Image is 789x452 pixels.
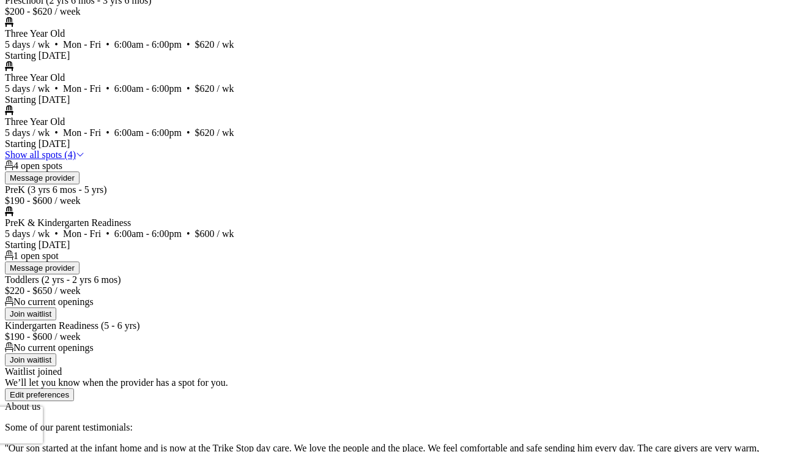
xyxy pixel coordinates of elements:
span: Message provider [10,173,75,183]
span: 5 days / wk • Mon - Fri • 6:00am - 6:00pm • $620 / wk [5,72,784,105]
div: $190 - $600 / week [5,331,784,342]
span: 5 days / wk • Mon - Fri • 6:00am - 6:00pm • $620 / wk [5,116,784,149]
div: Waitlist joined [5,366,784,377]
div: Starting [DATE] [5,138,784,149]
div: No current openings [5,342,784,353]
div: Three Year Old [5,28,784,39]
div: No current openings [5,296,784,307]
div: Kindergarten Readiness (5 - 6 yrs) [5,320,784,331]
div: Three Year Old [5,72,784,83]
span: Edit preferences [10,390,69,399]
span: Join waitlist [10,355,51,364]
span: 5 days / wk • Mon - Fri • 6:00am - 6:00pm • $620 / wk [5,28,784,61]
a: Show all spots (4) [5,149,84,160]
div: About us [5,401,784,412]
div: $220 - $650 / week [5,285,784,296]
button: Join waitlist [5,307,56,320]
button: Edit preferences [5,388,74,401]
div: Starting [DATE] [5,239,784,250]
button: Message provider [5,262,80,274]
span: Join waitlist [10,309,51,318]
div: Three Year Old [5,116,784,127]
div: We’ll let you know when the provider has a spot for you. [5,377,784,388]
div: PreK & Kindergarten Readiness [5,217,784,228]
div: 4 open spots [5,160,784,171]
div: $200 - $620 / week [5,6,784,17]
span: Message provider [10,263,75,273]
div: $190 - $600 / week [5,195,784,206]
button: Message provider [5,171,80,184]
div: Starting [DATE] [5,50,784,61]
div: Toddlers (2 yrs - 2 yrs 6 mos) [5,274,784,285]
div: 1 open spot [5,250,784,262]
span: 5 days / wk • Mon - Fri • 6:00am - 6:00pm • $600 / wk [5,217,784,250]
p: Some of our parent testimonials: [5,422,784,433]
button: Join waitlist [5,353,56,366]
div: PreK (3 yrs 6 mos - 5 yrs) [5,184,784,195]
div: Starting [DATE] [5,94,784,105]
